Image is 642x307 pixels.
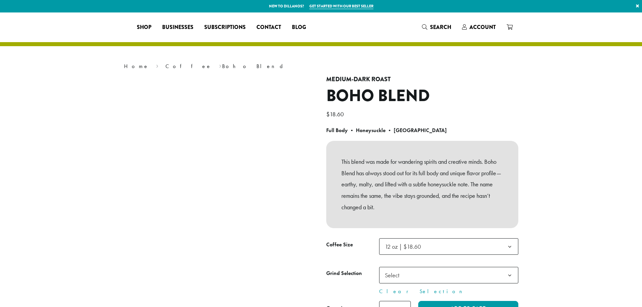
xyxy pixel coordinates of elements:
b: Full Body • Honeysuckle • [GEOGRAPHIC_DATA] [326,127,447,134]
span: Shop [137,23,151,32]
span: Subscriptions [204,23,246,32]
span: $ [326,110,330,118]
a: Coffee [165,63,212,70]
bdi: 18.60 [326,110,345,118]
span: Select [382,269,406,282]
h1: Boho Blend [326,86,518,106]
label: Grind Selection [326,269,379,278]
span: 12 oz | $18.60 [382,240,428,253]
span: Contact [256,23,281,32]
span: Account [469,23,496,31]
span: Search [430,23,451,31]
nav: Breadcrumb [124,62,518,70]
span: 12 oz | $18.60 [385,243,421,250]
a: Shop [131,22,157,33]
span: Businesses [162,23,193,32]
a: Get started with our best seller [309,3,373,9]
span: › [156,60,158,70]
span: › [219,60,221,70]
a: Search [417,22,457,33]
p: This blend was made for wandering spirits and creative minds. Boho Blend has always stood out for... [341,156,503,213]
label: Coffee Size [326,240,379,250]
span: Select [379,267,518,283]
h4: Medium-Dark Roast [326,76,518,83]
a: Home [124,63,149,70]
span: Blog [292,23,306,32]
a: Clear Selection [379,287,518,296]
span: 12 oz | $18.60 [379,238,518,255]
